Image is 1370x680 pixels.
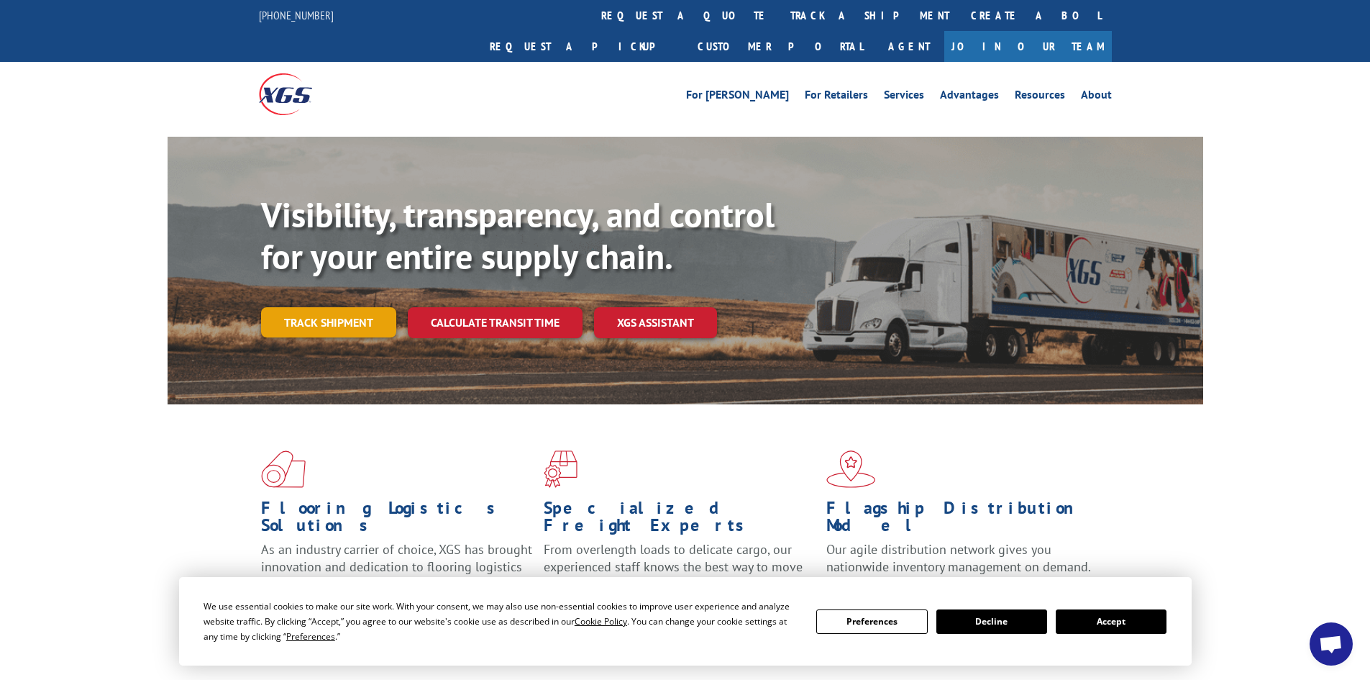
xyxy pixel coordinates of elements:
[261,499,533,541] h1: Flooring Logistics Solutions
[686,89,789,105] a: For [PERSON_NAME]
[594,307,717,338] a: XGS ASSISTANT
[1015,89,1065,105] a: Resources
[259,8,334,22] a: [PHONE_NUMBER]
[826,541,1091,575] span: Our agile distribution network gives you nationwide inventory management on demand.
[884,89,924,105] a: Services
[408,307,583,338] a: Calculate transit time
[204,599,799,644] div: We use essential cookies to make our site work. With your consent, we may also use non-essential ...
[1081,89,1112,105] a: About
[261,450,306,488] img: xgs-icon-total-supply-chain-intelligence-red
[826,499,1098,541] h1: Flagship Distribution Model
[544,450,577,488] img: xgs-icon-focused-on-flooring-red
[575,615,627,627] span: Cookie Policy
[944,31,1112,62] a: Join Our Team
[805,89,868,105] a: For Retailers
[261,541,532,592] span: As an industry carrier of choice, XGS has brought innovation and dedication to flooring logistics...
[286,630,335,643] span: Preferences
[826,450,876,488] img: xgs-icon-flagship-distribution-model-red
[874,31,944,62] a: Agent
[816,609,927,634] button: Preferences
[687,31,874,62] a: Customer Portal
[936,609,1047,634] button: Decline
[179,577,1192,666] div: Cookie Consent Prompt
[544,499,816,541] h1: Specialized Freight Experts
[1056,609,1166,634] button: Accept
[261,192,775,278] b: Visibility, transparency, and control for your entire supply chain.
[479,31,687,62] a: Request a pickup
[544,541,816,605] p: From overlength loads to delicate cargo, our experienced staff knows the best way to move your fr...
[940,89,999,105] a: Advantages
[261,307,396,337] a: Track shipment
[1310,622,1353,666] div: Open chat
